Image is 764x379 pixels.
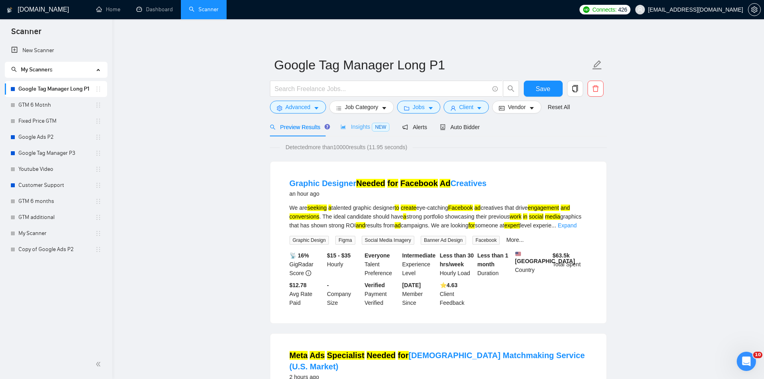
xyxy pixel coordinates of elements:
span: Advanced [286,103,310,111]
b: ⭐️ 4.63 [440,282,458,288]
input: Search Freelance Jobs... [275,84,489,94]
li: Google Ads P2 [5,129,107,145]
iframe: Intercom live chat [737,352,756,371]
mark: Specialist [327,351,364,360]
mark: Meta [290,351,308,360]
img: upwork-logo.png [583,6,590,13]
a: GTM 6 Motnh [18,97,95,113]
a: Customer Support [18,177,95,193]
li: My Scanner [5,225,107,241]
mark: and [356,222,365,229]
mark: Facebook [448,205,472,211]
a: More... [506,237,524,243]
div: Experience Level [401,251,438,278]
a: Google Tag Manager Long P1 [18,81,95,97]
mark: work [510,213,522,220]
mark: ad [474,205,481,211]
span: Graphic Design [290,236,329,245]
a: dashboardDashboard [136,6,173,13]
div: Payment Verified [363,281,401,307]
span: user [637,7,643,12]
button: barsJob Categorycaret-down [329,101,394,113]
span: Insights [340,124,389,130]
div: Hourly [325,251,363,278]
a: GTM additional [18,209,95,225]
span: Social Media Imagery [362,236,414,245]
li: New Scanner [5,43,107,59]
button: settingAdvancedcaret-down [270,101,326,113]
mark: for [398,351,409,360]
span: caret-down [476,105,482,111]
button: setting [748,3,761,16]
span: search [11,67,17,72]
a: Youtube Video [18,161,95,177]
div: Talent Preference [363,251,401,278]
span: holder [95,118,101,124]
b: [GEOGRAPHIC_DATA] [515,251,575,264]
span: holder [95,86,101,92]
span: caret-down [428,105,434,111]
a: setting [748,6,761,13]
span: Jobs [413,103,425,111]
span: copy [567,85,583,92]
input: Scanner name... [274,55,590,75]
span: Scanner [5,26,48,43]
mark: seeking [307,205,326,211]
button: userClientcaret-down [444,101,489,113]
div: Duration [476,251,513,278]
a: Google Tag Manager P3 [18,145,95,161]
mark: to [395,205,399,211]
div: Country [513,251,551,278]
li: Google Tag Manager Long P1 [5,81,107,97]
a: My Scanner [18,225,95,241]
a: Expand [558,222,577,229]
span: Vendor [508,103,525,111]
span: caret-down [314,105,319,111]
span: search [270,124,276,130]
button: search [503,81,519,97]
li: GTM 6 Motnh [5,97,107,113]
li: GTM additional [5,209,107,225]
a: searchScanner [189,6,219,13]
a: Reset All [548,103,570,111]
span: Figma [335,236,355,245]
span: holder [95,182,101,188]
mark: ad [395,222,401,229]
li: Copy of Google Ads P2 [5,241,107,257]
div: Client Feedback [438,281,476,307]
span: info-circle [306,270,311,276]
b: Less than 1 month [477,252,508,268]
b: $12.78 [290,282,307,288]
mark: expert [504,222,520,229]
mark: conversions [290,213,320,220]
a: Meta Ads Specialist Needed for[DEMOGRAPHIC_DATA] Matchmaking Service (U.S. Market) [290,351,585,371]
mark: Facebook [400,179,438,188]
span: Banner Ad Design [421,236,466,245]
b: $15 - $35 [327,252,351,259]
button: copy [567,81,583,97]
div: Total Spent [551,251,589,278]
div: We are talented graphic designer eye-catching creatives that drive . The ideal candidate should h... [290,203,587,230]
span: Save [536,84,550,94]
span: search [503,85,519,92]
span: holder [95,102,101,108]
b: [DATE] [402,282,421,288]
a: homeHome [96,6,120,13]
a: Copy of Google Ads P2 [18,241,95,257]
span: double-left [95,360,103,368]
span: caret-down [381,105,387,111]
span: My Scanners [21,66,53,73]
mark: engagement [528,205,559,211]
span: info-circle [492,86,498,91]
button: folderJobscaret-down [397,101,440,113]
li: Google Tag Manager P3 [5,145,107,161]
img: 🇺🇸 [515,251,521,257]
b: Verified [365,282,385,288]
span: Detected more than 10000 results (11.95 seconds) [280,143,413,152]
span: holder [95,214,101,221]
mark: create [401,205,416,211]
span: NEW [372,123,389,132]
span: holder [95,150,101,156]
span: caret-down [529,105,535,111]
span: user [450,105,456,111]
